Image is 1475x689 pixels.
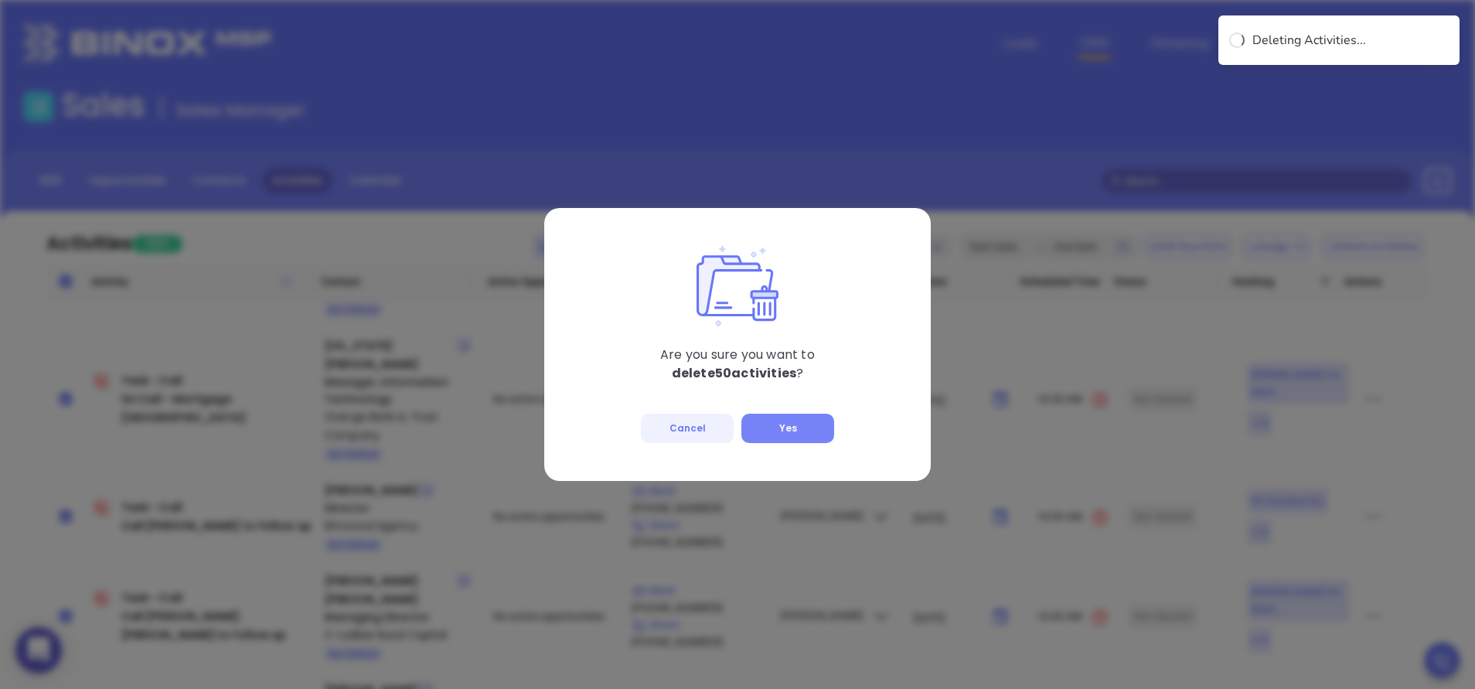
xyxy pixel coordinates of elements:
button: Yes [741,414,834,443]
img: delete action lead [697,246,778,327]
b: delete 50 activities [672,364,797,382]
p: Are you sure you want to ? [602,346,873,383]
button: Cancel [641,414,734,443]
div: Deleting Activities... [1252,31,1449,49]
